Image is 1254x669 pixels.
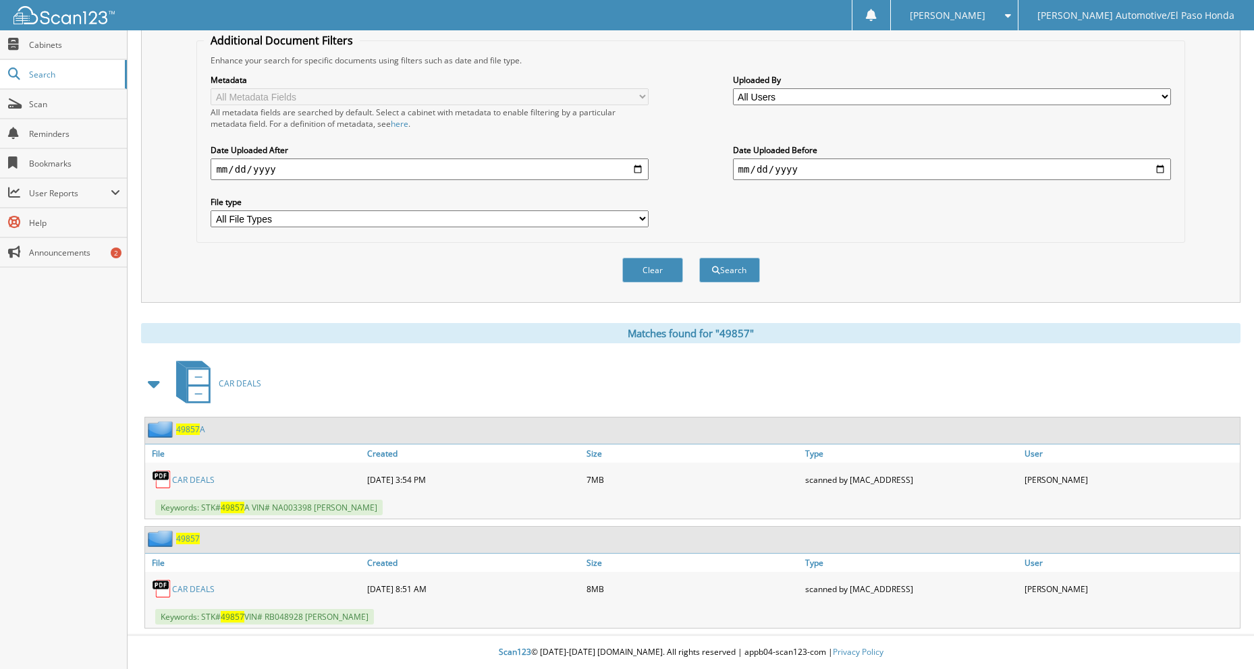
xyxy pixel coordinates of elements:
[583,575,802,602] div: 8MB
[168,357,261,410] a: CAR DEALS
[364,466,582,493] div: [DATE] 3:54 PM
[29,217,120,229] span: Help
[802,444,1020,463] a: Type
[29,158,120,169] span: Bookmarks
[29,98,120,110] span: Scan
[128,636,1254,669] div: © [DATE]-[DATE] [DOMAIN_NAME]. All rights reserved | appb04-scan123-com |
[176,424,200,435] span: 49857
[176,533,200,544] a: 49857
[219,378,261,389] span: CAR DEALS
[204,33,360,48] legend: Additional Document Filters
[152,579,172,599] img: PDF.png
[733,144,1171,156] label: Date Uploaded Before
[1021,466,1240,493] div: [PERSON_NAME]
[29,247,120,258] span: Announcements
[148,530,176,547] img: folder2.png
[733,158,1171,180] input: end
[802,554,1020,572] a: Type
[1021,444,1240,463] a: User
[155,500,383,515] span: Keywords: STK# A VIN# NA003398 [PERSON_NAME]
[499,646,531,658] span: Scan123
[221,502,244,513] span: 49857
[211,144,649,156] label: Date Uploaded After
[29,69,118,80] span: Search
[145,444,364,463] a: File
[211,107,649,129] div: All metadata fields are searched by default. Select a cabinet with metadata to enable filtering b...
[583,466,802,493] div: 7MB
[699,258,760,283] button: Search
[211,158,649,180] input: start
[910,11,985,20] span: [PERSON_NAME]
[148,421,176,438] img: folder2.png
[1021,554,1240,572] a: User
[583,444,802,463] a: Size
[391,118,408,129] a: here
[802,575,1020,602] div: scanned by [MAC_ADDRESS]
[176,424,205,435] a: 49857A
[145,554,364,572] a: File
[172,474,215,486] a: CAR DEALS
[833,646,883,658] a: Privacy Policy
[29,187,111,199] span: User Reports
[583,554,802,572] a: Size
[802,466,1020,493] div: scanned by [MAC_ADDRESS]
[204,55,1177,66] div: Enhance your search for specific documents using filters such as date and file type.
[221,611,244,622] span: 49857
[13,6,115,24] img: scan123-logo-white.svg
[29,128,120,140] span: Reminders
[111,248,121,258] div: 2
[211,74,649,86] label: Metadata
[1021,575,1240,602] div: [PERSON_NAME]
[1037,11,1234,20] span: [PERSON_NAME] Automotive/El Paso Honda
[141,323,1241,343] div: Matches found for "49857"
[622,258,683,283] button: Clear
[211,196,649,208] label: File type
[29,39,120,51] span: Cabinets
[364,575,582,602] div: [DATE] 8:51 AM
[172,583,215,595] a: CAR DEALS
[364,554,582,572] a: Created
[364,444,582,463] a: Created
[733,74,1171,86] label: Uploaded By
[155,609,374,624] span: Keywords: STK# VIN# RB048928 [PERSON_NAME]
[152,469,172,490] img: PDF.png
